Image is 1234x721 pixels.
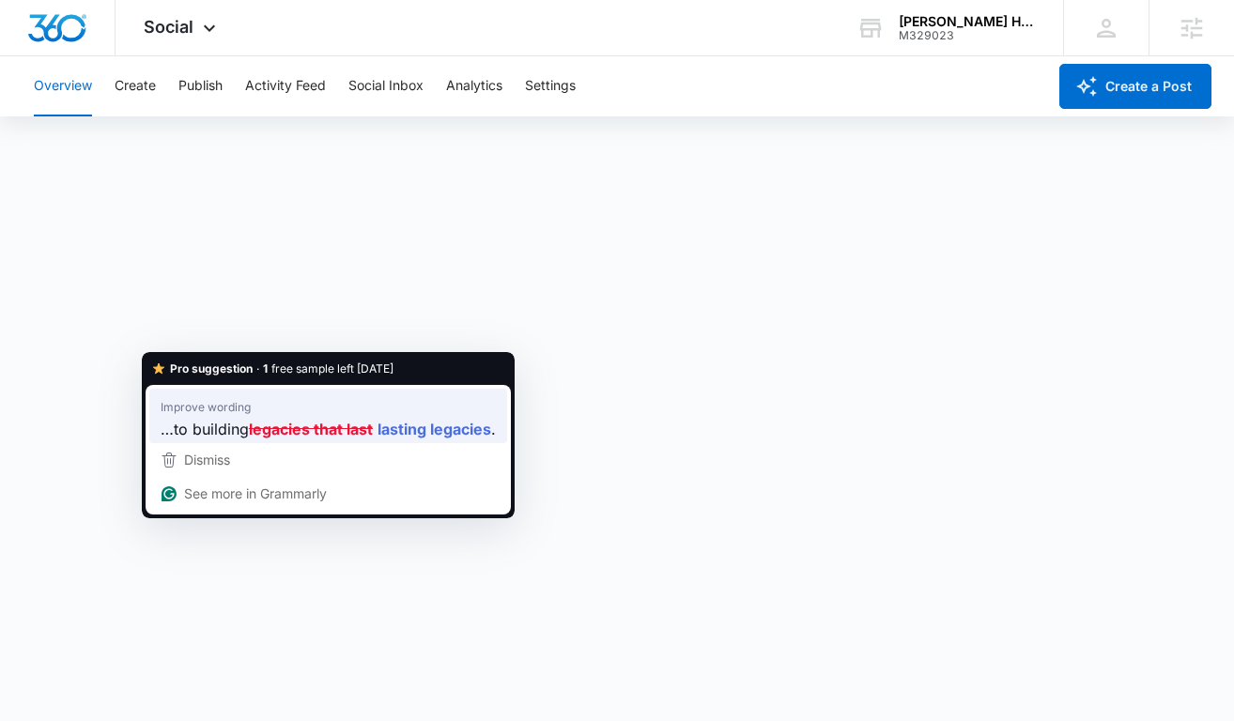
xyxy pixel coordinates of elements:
span: Social [144,17,193,37]
button: Overview [34,56,92,116]
button: Social Inbox [348,56,424,116]
button: Settings [525,56,576,116]
button: Activity Feed [245,56,326,116]
button: Create a Post [1059,64,1211,109]
button: Publish [178,56,223,116]
button: Create [115,56,156,116]
button: Analytics [446,56,502,116]
div: account name [899,14,1036,29]
div: account id [899,29,1036,42]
